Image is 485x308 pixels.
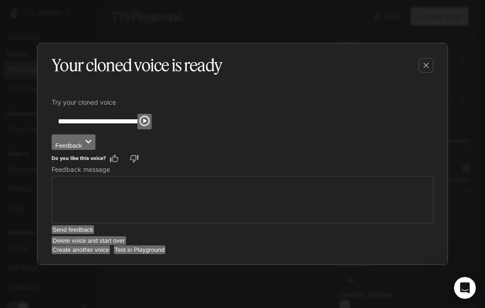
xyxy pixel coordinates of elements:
p: Feedback message [52,166,110,173]
button: Feedback [52,134,95,150]
button: Create another voice [52,245,110,254]
button: Delete voice and start over [52,236,126,245]
iframe: Intercom live chat [454,277,476,299]
button: Test in Playground [114,245,166,254]
h5: Your cloned voice is ready [52,54,222,77]
button: Send feedback [52,225,94,234]
h6: Do you like this voice? [52,155,106,162]
p: Try your cloned voice [52,99,116,106]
